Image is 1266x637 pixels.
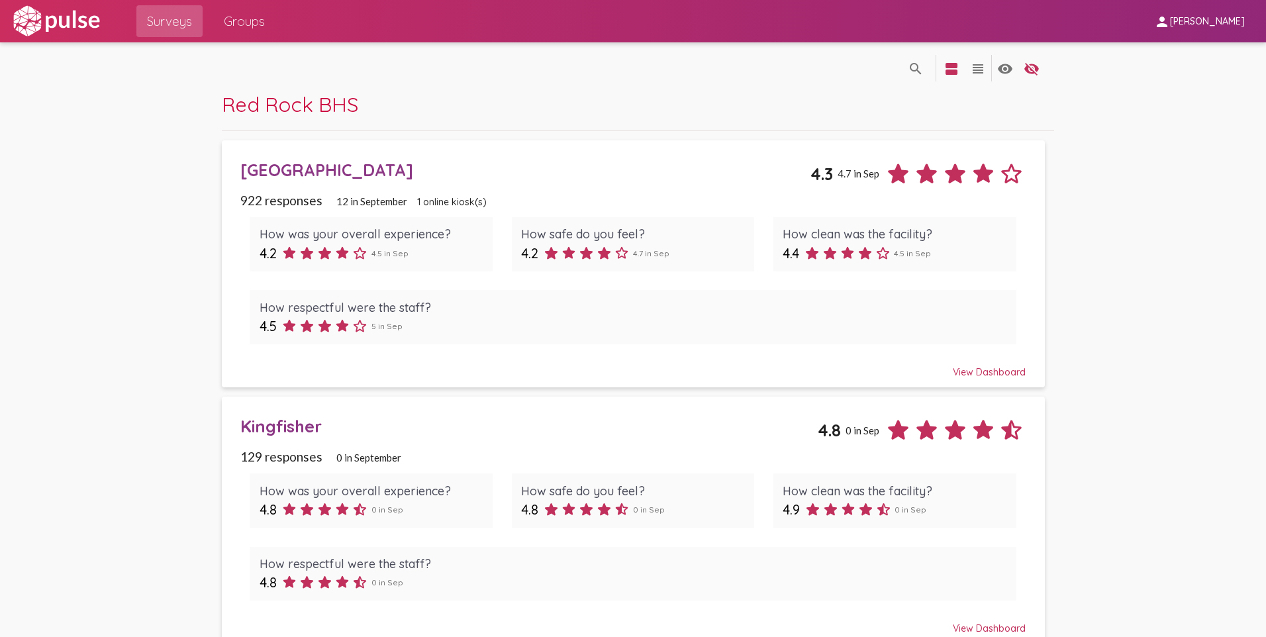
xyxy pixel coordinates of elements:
[1154,14,1170,30] mat-icon: person
[818,420,841,440] span: 4.8
[222,140,1045,387] a: [GEOGRAPHIC_DATA]4.34.7 in Sep922 responses12 in September1 online kiosk(s)How was your overall e...
[1170,16,1245,28] span: [PERSON_NAME]
[970,61,986,77] mat-icon: language
[997,61,1013,77] mat-icon: language
[521,226,745,242] div: How safe do you feel?
[902,55,929,81] button: language
[521,483,745,499] div: How safe do you feel?
[783,501,800,518] span: 4.9
[944,61,959,77] mat-icon: language
[240,193,322,208] span: 922 responses
[965,55,991,81] button: language
[260,574,277,591] span: 4.8
[1144,9,1255,33] button: [PERSON_NAME]
[1018,55,1045,81] button: language
[894,248,931,258] span: 4.5 in Sep
[783,483,1006,499] div: How clean was the facility?
[417,196,487,208] span: 1 online kiosk(s)
[260,318,277,334] span: 4.5
[810,164,833,184] span: 4.3
[521,501,538,518] span: 4.8
[938,55,965,81] button: language
[992,55,1018,81] button: language
[336,195,407,207] span: 12 in September
[240,354,1026,378] div: View Dashboard
[260,300,1007,315] div: How respectful were the staff?
[371,505,403,514] span: 0 in Sep
[371,248,409,258] span: 4.5 in Sep
[240,611,1026,634] div: View Dashboard
[633,248,669,258] span: 4.7 in Sep
[240,449,322,464] span: 129 responses
[224,9,265,33] span: Groups
[260,556,1007,571] div: How respectful were the staff?
[260,226,483,242] div: How was your overall experience?
[783,245,799,262] span: 4.4
[371,321,403,331] span: 5 in Sep
[240,160,810,180] div: [GEOGRAPHIC_DATA]
[371,577,403,587] span: 0 in Sep
[213,5,275,37] a: Groups
[633,505,665,514] span: 0 in Sep
[222,91,358,117] span: Red Rock BHS
[136,5,203,37] a: Surveys
[260,245,277,262] span: 4.2
[336,452,401,464] span: 0 in September
[895,505,926,514] span: 0 in Sep
[1024,61,1040,77] mat-icon: language
[11,5,102,38] img: white-logo.svg
[240,416,818,436] div: Kingfisher
[260,501,277,518] span: 4.8
[521,245,538,262] span: 4.2
[908,61,924,77] mat-icon: language
[147,9,192,33] span: Surveys
[838,168,879,179] span: 4.7 in Sep
[846,424,879,436] span: 0 in Sep
[260,483,483,499] div: How was your overall experience?
[783,226,1006,242] div: How clean was the facility?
